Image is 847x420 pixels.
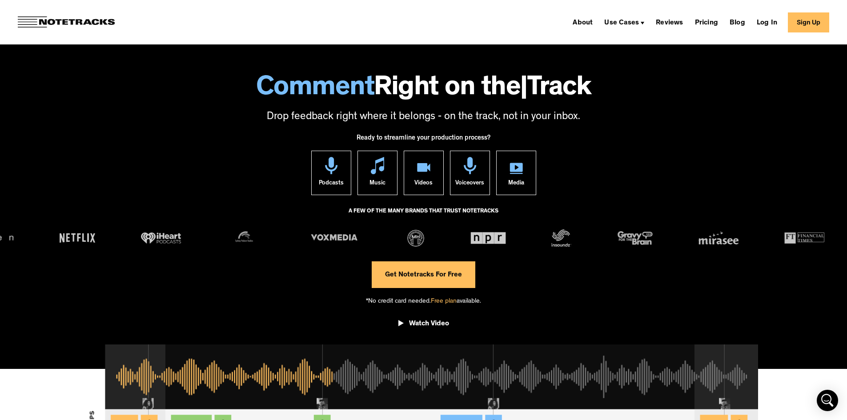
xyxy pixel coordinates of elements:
[691,15,722,29] a: Pricing
[508,174,524,195] div: Media
[9,76,838,103] h1: Right on the Track
[726,15,749,29] a: Blog
[372,261,475,288] a: Get Notetracks For Free
[256,76,374,103] span: Comment
[753,15,781,29] a: Log In
[414,174,433,195] div: Videos
[496,151,536,195] a: Media
[369,174,385,195] div: Music
[319,174,344,195] div: Podcasts
[450,151,490,195] a: Voiceovers
[9,110,838,125] p: Drop feedback right where it belongs - on the track, not in your inbox.
[455,174,484,195] div: Voiceovers
[311,151,351,195] a: Podcasts
[817,390,838,411] div: Open Intercom Messenger
[349,204,498,228] div: A FEW OF THE MANY BRANDS THAT TRUST NOTETRACKS
[601,15,648,29] div: Use Cases
[569,15,596,29] a: About
[357,129,490,151] div: Ready to streamline your production process?
[398,313,449,338] a: open lightbox
[357,151,397,195] a: Music
[366,288,481,313] div: *No credit card needed. available.
[604,20,639,27] div: Use Cases
[652,15,686,29] a: Reviews
[788,12,829,32] a: Sign Up
[431,298,457,305] span: Free plan
[409,320,449,328] div: Watch Video
[520,76,527,103] span: |
[404,151,444,195] a: Videos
